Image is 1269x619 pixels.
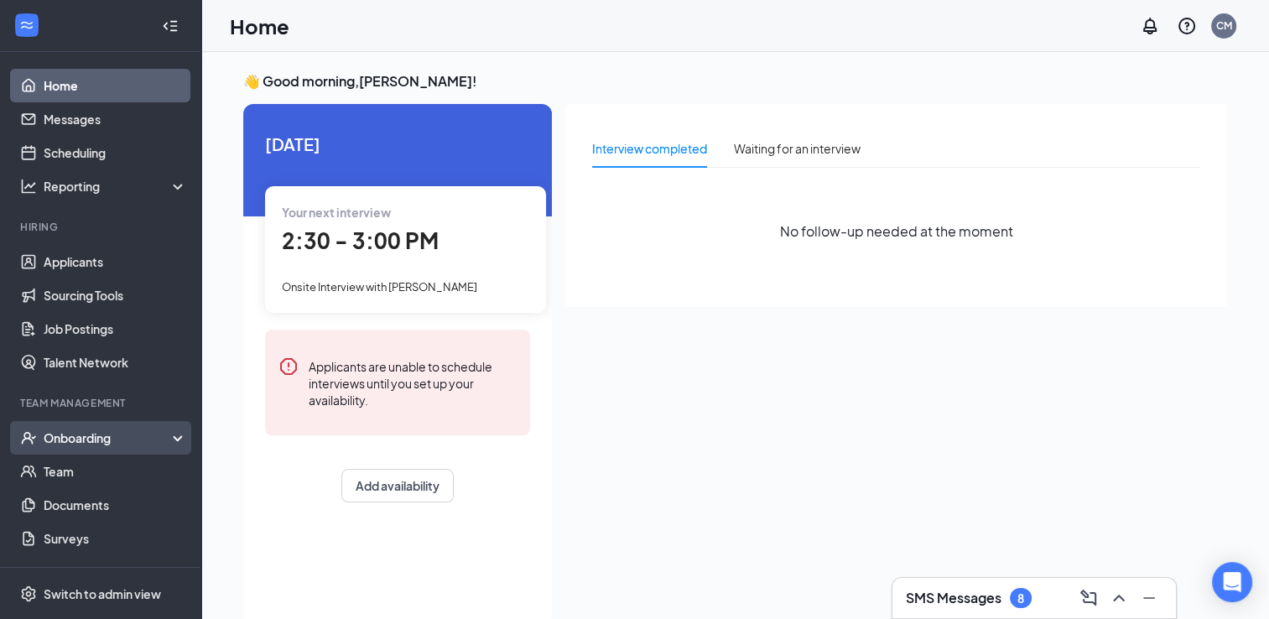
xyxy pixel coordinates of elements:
[1216,18,1232,33] div: CM
[1105,585,1132,611] button: ChevronUp
[282,226,439,254] span: 2:30 - 3:00 PM
[44,136,187,169] a: Scheduling
[162,18,179,34] svg: Collapse
[20,178,37,195] svg: Analysis
[1177,16,1197,36] svg: QuestionInfo
[780,221,1013,242] span: No follow-up needed at the moment
[341,469,454,502] button: Add availability
[44,346,187,379] a: Talent Network
[20,429,37,446] svg: UserCheck
[20,396,184,410] div: Team Management
[265,131,530,157] span: [DATE]
[592,139,707,158] div: Interview completed
[44,585,161,602] div: Switch to admin view
[44,429,173,446] div: Onboarding
[1140,16,1160,36] svg: Notifications
[243,72,1227,91] h3: 👋 Good morning, [PERSON_NAME] !
[44,488,187,522] a: Documents
[309,356,517,408] div: Applicants are unable to schedule interviews until you set up your availability.
[44,522,187,555] a: Surveys
[44,278,187,312] a: Sourcing Tools
[1212,562,1252,602] div: Open Intercom Messenger
[1109,588,1129,608] svg: ChevronUp
[1139,588,1159,608] svg: Minimize
[1075,585,1102,611] button: ComposeMessage
[278,356,299,377] svg: Error
[18,17,35,34] svg: WorkstreamLogo
[906,589,1001,607] h3: SMS Messages
[1017,591,1024,606] div: 8
[282,205,391,220] span: Your next interview
[44,312,187,346] a: Job Postings
[20,585,37,602] svg: Settings
[282,280,477,294] span: Onsite Interview with [PERSON_NAME]
[1136,585,1162,611] button: Minimize
[44,102,187,136] a: Messages
[734,139,861,158] div: Waiting for an interview
[44,455,187,488] a: Team
[44,245,187,278] a: Applicants
[230,12,289,40] h1: Home
[20,220,184,234] div: Hiring
[44,178,188,195] div: Reporting
[44,69,187,102] a: Home
[1079,588,1099,608] svg: ComposeMessage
